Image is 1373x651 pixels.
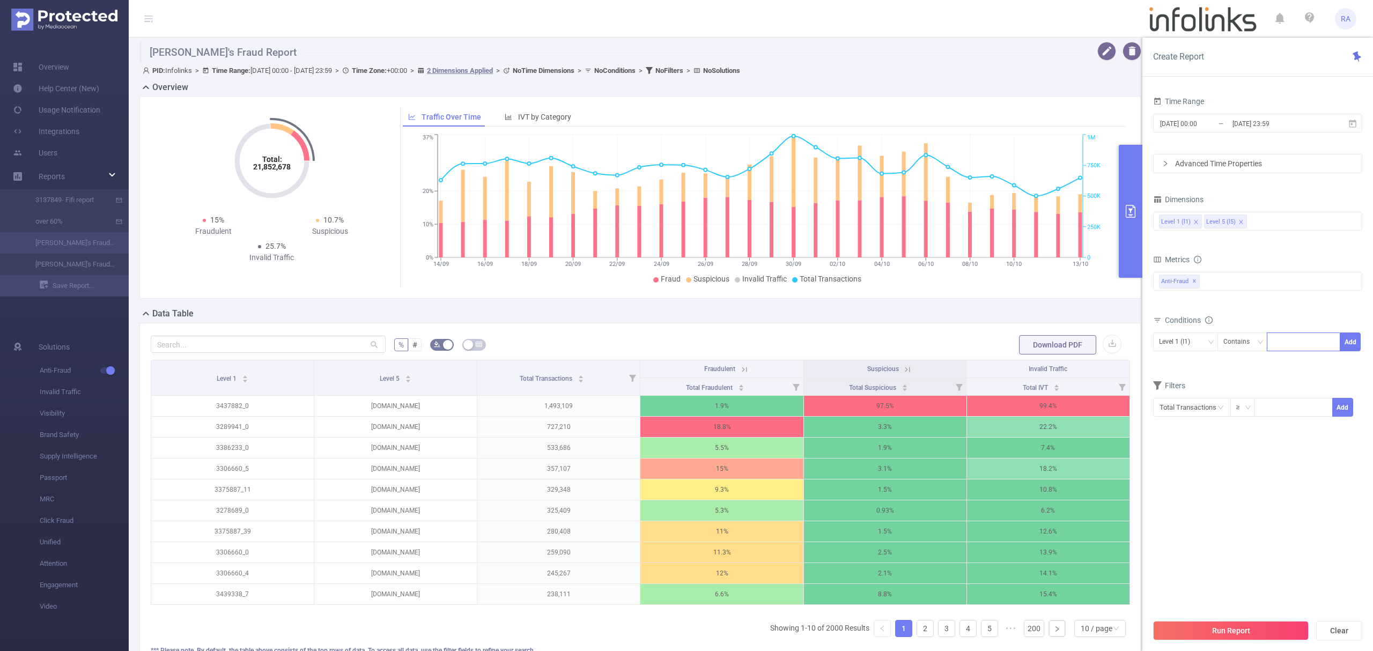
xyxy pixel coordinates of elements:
li: 4 [959,620,977,637]
p: 245,267 [477,563,640,583]
tspan: 10% [423,221,433,228]
u: 2 Dimensions Applied [427,66,493,75]
span: Total Transactions [520,375,574,382]
p: 3386233_0 [151,438,314,458]
p: [DOMAIN_NAME] [314,542,477,563]
b: Time Range: [212,66,250,75]
span: Metrics [1153,255,1190,264]
p: 1.5% [804,479,966,500]
p: 12.6% [967,521,1130,542]
div: Sort [405,374,411,380]
span: 15% [210,216,224,224]
span: Conditions [1165,316,1213,324]
span: Unified [40,531,129,553]
button: Run Report [1153,621,1309,640]
div: Sort [738,383,744,389]
span: Solutions [39,336,70,358]
i: icon: caret-up [578,374,584,377]
i: Filter menu [788,378,803,395]
span: Invalid Traffic [742,275,787,283]
i: icon: left [879,625,885,632]
p: 18.2% [967,458,1130,479]
p: 99.4% [967,396,1130,416]
span: Click Fraud [40,510,129,531]
i: icon: caret-down [1054,387,1060,390]
div: Level 1 (l1) [1161,215,1191,229]
div: ≥ [1236,398,1247,416]
tspan: 06/10 [918,261,933,268]
tspan: 10/10 [1006,261,1022,268]
div: 10 / page [1081,620,1112,637]
b: No Time Dimensions [513,66,574,75]
p: 1,493,109 [477,396,640,416]
p: 3375887_11 [151,479,314,500]
div: Level 1 (l1) [1159,333,1198,351]
li: 1 [895,620,912,637]
tspan: 24/09 [653,261,669,268]
span: Fraud [661,275,681,283]
span: > [407,66,417,75]
tspan: 20/09 [565,261,581,268]
span: Total IVT [1023,384,1050,391]
p: 1.9% [804,438,966,458]
p: [DOMAIN_NAME] [314,479,477,500]
h1: [PERSON_NAME]'s Fraud Report [139,42,1082,63]
a: Usage Notification [13,99,100,121]
tspan: 1M [1087,135,1096,142]
tspan: 0% [426,254,433,261]
i: icon: caret-up [405,374,411,377]
p: 3.1% [804,458,966,479]
p: 3.3% [804,417,966,437]
span: # [412,341,417,349]
p: 6.6% [640,584,803,604]
i: icon: caret-down [578,378,584,381]
tspan: 28/09 [741,261,757,268]
span: Reports [39,172,65,181]
h2: Overview [152,81,188,94]
i: icon: right [1054,626,1060,632]
i: icon: caret-down [405,378,411,381]
div: Sort [578,374,584,380]
tspan: 37% [423,135,433,142]
span: > [192,66,202,75]
p: [DOMAIN_NAME] [314,500,477,521]
span: Invalid Traffic [1029,365,1067,373]
p: 15.4% [967,584,1130,604]
span: Infolinks [DATE] 00:00 - [DATE] 23:59 +00:00 [143,66,740,75]
a: 1 [896,620,912,637]
span: 10.7% [323,216,344,224]
i: icon: info-circle [1194,256,1201,263]
input: Start date [1159,116,1246,131]
span: Anti-Fraud [40,360,129,381]
i: Filter menu [951,378,966,395]
i: icon: line-chart [408,113,416,121]
a: [PERSON_NAME]'s Fraud Report with Host (site) [21,254,116,275]
span: IVT by Category [518,113,571,121]
p: [DOMAIN_NAME] [314,417,477,437]
span: Anti-Fraud [1159,275,1200,288]
p: 3289941_0 [151,417,314,437]
p: 259,090 [477,542,640,563]
li: 200 [1024,620,1044,637]
p: 5.3% [640,500,803,521]
div: icon: rightAdvanced Time Properties [1154,154,1362,173]
a: 200 [1024,620,1044,637]
span: Video [40,596,129,617]
p: 357,107 [477,458,640,479]
div: Contains [1223,333,1257,351]
p: 0.93% [804,500,966,521]
div: Suspicious [272,226,389,237]
span: Passport [40,467,129,489]
p: 2.5% [804,542,966,563]
p: 3306660_5 [151,458,314,479]
p: 14.1% [967,563,1130,583]
li: 5 [981,620,998,637]
p: [DOMAIN_NAME] [314,458,477,479]
tspan: 08/10 [962,261,977,268]
p: 325,409 [477,500,640,521]
p: 11% [640,521,803,542]
tspan: 30/09 [786,261,801,268]
span: Level 1 [217,375,238,382]
button: Download PDF [1019,335,1096,354]
span: Fraudulent [704,365,735,373]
